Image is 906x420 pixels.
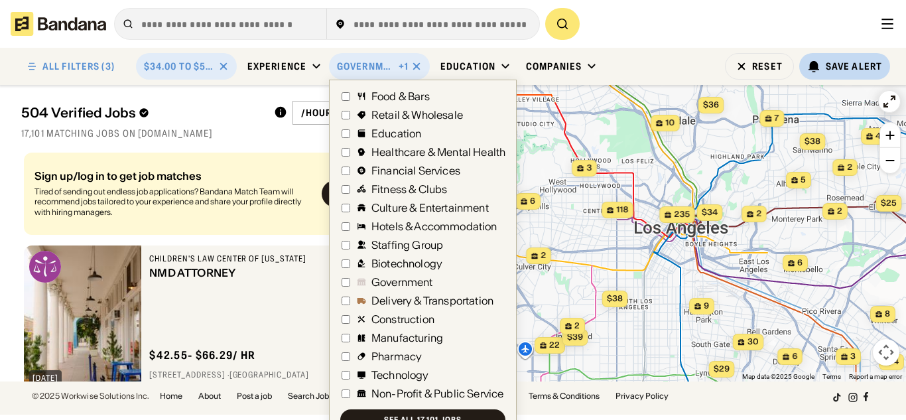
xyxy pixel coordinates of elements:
[566,332,582,342] span: $39
[42,62,115,71] div: ALL FILTERS (3)
[849,373,902,380] a: Report a map error
[371,277,433,287] div: Government
[873,339,899,366] button: Map camera controls
[160,392,182,400] a: Home
[34,171,311,181] div: Sign up/log in to get job matches
[399,60,409,72] div: +1
[801,175,806,186] span: 5
[742,373,814,380] span: Map data ©2025 Google
[32,392,149,400] div: © 2025 Workwise Solutions Inc.
[674,209,690,220] span: 235
[149,348,255,362] div: $ 42.55 - $66.29 / hr
[371,221,497,232] div: Hotels & Accommodation
[606,293,622,303] span: $38
[371,147,505,157] div: Healthcare & Mental Health
[440,60,495,72] div: Education
[371,351,422,362] div: Pharmacy
[574,320,580,332] span: 2
[797,257,803,269] span: 6
[371,240,443,250] div: Staffing Group
[149,267,385,279] div: NMD ATTORNEY
[198,392,221,400] a: About
[792,351,797,362] span: 6
[371,295,493,306] div: Delivery & Transportation
[616,204,628,216] span: 118
[702,100,718,109] span: $36
[149,253,385,264] div: Children's Law Center of [US_STATE]
[371,370,429,380] div: Technology
[371,128,421,139] div: Education
[822,373,841,380] a: Terms (opens in new tab)
[237,392,272,400] a: Post a job
[713,364,729,374] span: $29
[529,392,600,400] a: Terms & Conditions
[850,351,856,362] span: 3
[875,131,881,142] span: 4
[371,202,489,213] div: Culture & Entertainment
[615,392,669,400] a: Privacy Policy
[29,251,61,283] img: Children's Law Center of California logo
[826,60,882,72] div: Save Alert
[526,60,582,72] div: Companies
[752,62,783,71] div: Reset
[371,184,447,194] div: Fitness & Clubs
[371,258,442,269] div: Biotechnology
[549,340,560,351] span: 22
[301,107,332,119] div: /hour
[144,60,213,72] div: $34.00 to $50.00 / hour
[586,163,592,174] span: 3
[747,336,758,348] span: 30
[21,127,432,139] div: 17,101 matching jobs on [DOMAIN_NAME]
[371,91,430,102] div: Food & Bars
[701,207,717,217] span: $34
[804,136,820,146] span: $38
[541,250,546,261] span: 2
[774,113,779,124] span: 7
[893,356,899,368] span: 4
[21,105,263,121] div: 504 Verified Jobs
[337,60,396,72] div: Government
[32,374,58,382] div: [DATE]
[371,388,503,399] div: Non-Profit & Public Service
[704,301,709,312] span: 9
[247,60,306,72] div: Experience
[149,370,408,381] div: [STREET_ADDRESS] · [GEOGRAPHIC_DATA]
[530,196,535,207] span: 6
[371,109,463,120] div: Retail & Wholesale
[885,309,890,320] span: 8
[21,147,432,382] div: grid
[847,162,852,173] span: 2
[34,186,311,218] div: Tired of sending out endless job applications? Bandana Match Team will recommend jobs tailored to...
[371,314,434,324] div: Construction
[11,12,106,36] img: Bandana logotype
[837,206,842,217] span: 2
[371,332,443,343] div: Manufacturing
[371,165,460,176] div: Financial Services
[665,117,675,129] span: 10
[756,208,761,220] span: 2
[880,198,896,208] span: $25
[288,392,333,400] a: Search Jobs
